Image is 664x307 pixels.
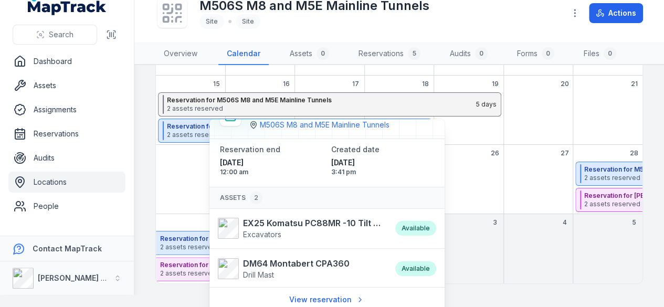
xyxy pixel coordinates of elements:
[160,243,266,251] span: 2 assets reserved
[350,43,429,65] a: Reservations5
[352,80,359,88] span: 17
[331,157,434,176] time: 8/25/2025, 3:41:27 PM
[283,80,290,88] span: 16
[158,92,501,117] button: Reservation for M506S M8 and M5E Mainline Tunnels2 assets reserved5 days
[13,25,97,45] button: Search
[213,80,220,88] span: 15
[560,149,568,157] span: 27
[441,43,496,65] a: Audits0
[160,269,335,278] span: 2 assets reserved
[260,120,389,130] a: M506S M8 and M5E Mainline Tunnels
[493,218,497,227] span: 3
[243,270,274,279] span: Drill Mast
[33,244,102,253] strong: Contact MapTrack
[167,131,405,139] span: 2 assets reserved
[156,231,293,255] button: Reservation for M506S M8 and M5E Mainline Tunnels2 assets reserved3 days
[160,261,335,269] strong: Reservation for [PERSON_NAME] at M506S M8 and M5E Mainline Tunnels
[475,47,488,60] div: 0
[331,157,434,168] span: [DATE]
[220,168,323,176] span: 12:00 am
[491,80,498,88] span: 19
[8,75,125,96] a: Assets
[156,257,362,281] button: Reservation for [PERSON_NAME] at M506S M8 and M5E Mainline Tunnels2 assets reserved4 days
[218,257,385,280] a: DM64 Montabert CPA360Drill Mast
[250,192,262,204] div: 2
[218,217,385,240] a: EX25 Komatsu PC88MR -10 Tilt HitchExcavators
[167,104,475,113] span: 2 assets reserved
[160,235,266,243] strong: Reservation for M506S M8 and M5E Mainline Tunnels
[281,43,338,65] a: Assets0
[8,99,125,120] a: Assignments
[8,172,125,193] a: Locations
[8,51,125,72] a: Dashboard
[542,47,554,60] div: 0
[509,43,563,65] a: Forms0
[8,123,125,144] a: Reservations
[604,47,616,60] div: 0
[243,230,281,239] span: Excavators
[630,80,637,88] span: 21
[220,157,323,176] time: 9/19/2025, 12:00:00 AM
[236,14,260,29] div: Site
[589,3,643,23] button: Actions
[395,261,436,276] div: Available
[560,80,568,88] span: 20
[562,218,566,227] span: 4
[395,221,436,236] div: Available
[206,17,218,25] span: Site
[220,157,323,168] span: [DATE]
[220,145,280,154] span: Reservation end
[220,192,262,204] span: Assets
[243,257,350,270] strong: DM64 Montabert CPA360
[331,168,434,176] span: 3:41 pm
[167,122,405,131] strong: Reservation for [PERSON_NAME] at M506S M8 and M5E Mainline Tunnels
[155,43,206,65] a: Overview
[8,147,125,168] a: Audits
[632,218,636,227] span: 5
[575,43,625,65] a: Files0
[408,47,420,60] div: 5
[167,96,475,104] strong: Reservation for M506S M8 and M5E Mainline Tunnels
[218,43,269,65] a: Calendar
[158,119,432,143] button: Reservation for [PERSON_NAME] at M506S M8 and M5E Mainline Tunnels2 assets reserved4 days
[38,273,124,282] strong: [PERSON_NAME] Group
[8,196,125,217] a: People
[422,80,429,88] span: 18
[331,145,380,154] span: Created date
[49,29,73,40] span: Search
[491,149,499,157] span: 26
[317,47,329,60] div: 0
[243,217,385,229] strong: EX25 Komatsu PC88MR -10 Tilt Hitch
[630,149,638,157] span: 28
